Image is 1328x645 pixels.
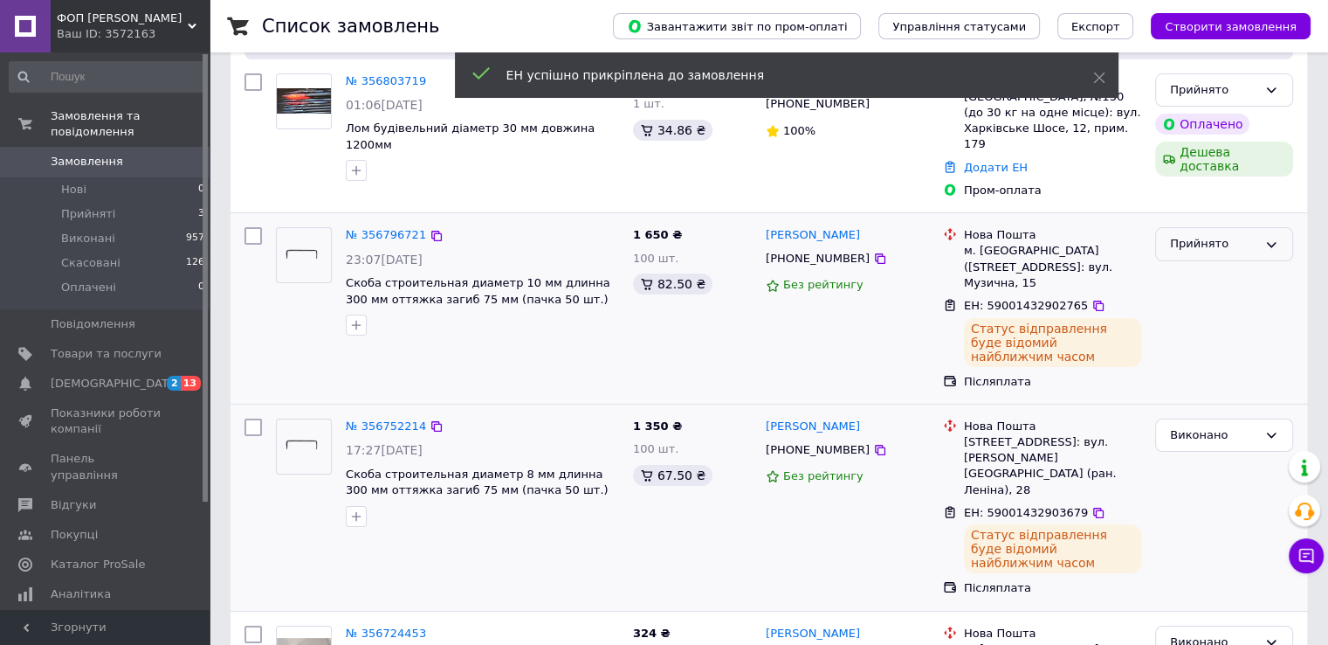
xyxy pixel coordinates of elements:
div: ЕН успішно прикріплена до замовлення [506,66,1049,84]
button: Експорт [1057,13,1134,39]
span: Показники роботи компанії [51,406,162,437]
span: Експорт [1071,20,1120,33]
div: Нова Пошта [964,227,1141,243]
span: Замовлення [51,154,123,170]
div: Пром-оплата [964,183,1141,198]
a: Лом будівельний діаметр 30 мм довжина 1200мм [346,121,595,151]
span: Замовлення та повідомлення [51,108,210,140]
a: Фото товару [276,419,332,475]
span: Виконані [61,231,115,246]
div: Нова Пошта [964,419,1141,434]
div: Післяплата [964,580,1141,596]
span: Створити замовлення [1165,20,1297,33]
span: 126 [186,255,204,271]
div: Ваш ID: 3572163 [57,26,210,42]
span: Покупці [51,527,98,543]
span: 13 [181,376,201,391]
button: Завантажити звіт по пром-оплаті [613,13,861,39]
div: Виконано [1170,427,1257,445]
span: Відгуки [51,497,96,513]
span: Завантажити звіт по пром-оплаті [627,18,847,34]
span: Аналітика [51,586,111,602]
input: Пошук [9,61,206,93]
span: 01:06[DATE] [346,98,423,112]
a: Додати ЕН [964,161,1028,174]
span: Нові [61,182,86,198]
div: Статус відправлення буде відомий найближчим часом [964,524,1141,573]
div: 67.50 ₴ [633,465,712,486]
div: 34.86 ₴ [633,120,712,141]
span: Прийняті [61,206,115,222]
h1: Список замовлень [262,16,439,37]
div: м. [GEOGRAPHIC_DATA] ([STREET_ADDRESS]: вул. Музична, 15 [964,243,1141,291]
button: Створити замовлення [1151,13,1311,39]
span: Панель управління [51,451,162,482]
button: Управління статусами [878,13,1040,39]
a: Фото товару [276,227,332,283]
a: Скоба строительная диаметр 10 мм длинна 300 мм оттяжка загиб 75 мм (пачка 50 шт.) [346,276,610,306]
span: ЕН: 59001432902765 [964,299,1088,312]
div: Нова Пошта [964,626,1141,642]
span: 100 шт. [633,252,679,265]
a: [PERSON_NAME] [766,626,860,642]
a: № 356803719 [346,74,426,87]
a: № 356724453 [346,627,426,640]
span: Управління статусами [892,20,1026,33]
span: 1 650 ₴ [633,228,682,241]
span: 0 [198,280,204,295]
div: [PHONE_NUMBER] [762,247,873,270]
span: 3 [198,206,204,222]
a: Створити замовлення [1133,19,1311,32]
span: 17:27[DATE] [346,443,423,457]
span: 1 шт. [633,97,664,110]
span: [DEMOGRAPHIC_DATA] [51,376,180,392]
img: Фото товару [277,434,331,458]
a: [PERSON_NAME] [766,419,860,435]
span: Каталог ProSale [51,557,145,572]
div: 82.50 ₴ [633,274,712,295]
div: Статус відправлення буде відомий найближчим часом [964,318,1141,367]
div: [STREET_ADDRESS]: вул. [PERSON_NAME][GEOGRAPHIC_DATA] (ран. Леніна), 28 [964,434,1141,498]
a: № 356796721 [346,228,426,241]
div: Прийнято [1170,81,1257,100]
div: [PHONE_NUMBER] [762,93,873,115]
a: Фото товару [276,73,332,129]
span: Без рейтингу [783,278,864,291]
div: Дешева доставка [1155,142,1293,177]
span: Без рейтингу [783,469,864,482]
div: Оплачено [1155,114,1249,135]
div: [GEOGRAPHIC_DATA], №130 (до 30 кг на одне місце): вул. Харківське Шосе, 12, прим. 179 [964,89,1141,153]
a: [PERSON_NAME] [766,227,860,244]
button: Чат з покупцем [1289,538,1324,573]
span: 1 350 ₴ [633,420,682,433]
span: 0 [198,182,204,198]
img: Фото товару [277,244,331,267]
span: 957 [186,231,204,246]
a: Скоба строительная диаметр 8 мм длинна 300 мм оттяжка загиб 75 мм (пачка 50 шт.) [346,468,609,497]
span: 2 [167,376,181,391]
span: ЕН: 59001432903679 [964,506,1088,519]
span: 23:07[DATE] [346,253,423,267]
span: Скасовані [61,255,120,271]
img: Фото товару [277,88,331,114]
div: Прийнято [1170,235,1257,253]
span: 100 шт. [633,442,679,455]
span: 100% [783,124,815,137]
a: № 356752214 [346,420,426,433]
span: Повідомлення [51,316,135,332]
span: Товари та послуги [51,346,162,362]
span: 324 ₴ [633,627,671,640]
span: ФОП Запара Т.В. [57,10,188,26]
span: Оплачені [61,280,116,295]
div: [PHONE_NUMBER] [762,439,873,461]
div: Післяплата [964,374,1141,390]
